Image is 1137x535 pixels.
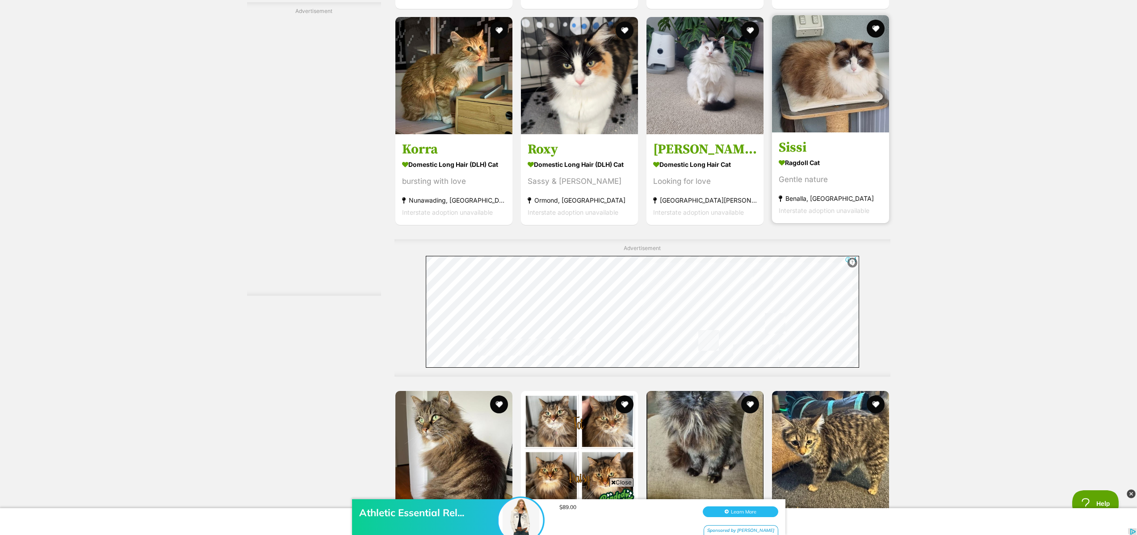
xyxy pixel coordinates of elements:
[741,21,759,39] button: favourite
[867,20,885,38] button: favourite
[646,391,764,508] img: Charolette - Domestic Short Hair (DSH) Cat
[528,175,631,187] div: Sassy & [PERSON_NAME]
[646,17,764,134] img: Sylvie - Domestic Long Hair Cat
[247,2,381,296] div: Advertisement
[616,21,634,39] button: favourite
[609,478,634,487] span: Close
[704,44,778,55] div: Sponsored by [PERSON_NAME]
[402,208,493,216] span: Interstate adoption unavailable
[772,391,889,508] img: Pepper Paws - Domestic Medium Hair (DMH) Cat
[247,19,381,287] iframe: Advertisement
[867,395,885,413] button: favourite
[499,17,543,61] img: Athletic Essential Rel...
[848,259,856,267] img: info.svg
[490,395,508,413] button: favourite
[653,175,757,187] div: Looking for love
[394,239,890,377] div: Advertisement
[490,21,508,39] button: favourite
[779,207,869,214] span: Interstate adoption unavailable
[402,141,506,158] h3: Korra
[779,174,882,186] div: Gentle nature
[402,158,506,171] strong: Domestic Long Hair (DLH) Cat
[528,158,631,171] strong: Domestic Long Hair (DLH) Cat
[779,139,882,156] h3: Sissi
[521,391,638,508] img: Tot and Daisy - Domestic Long Hair (DLH) Cat
[646,134,764,225] a: [PERSON_NAME] Domestic Long Hair Cat Looking for love [GEOGRAPHIC_DATA][PERSON_NAME], [GEOGRAPHIC...
[741,395,759,413] button: favourite
[395,391,512,508] img: MJ - Ragdoll x Mixed Cat
[521,134,638,225] a: Roxy Domestic Long Hair (DLH) Cat Sassy & [PERSON_NAME] Ormond, [GEOGRAPHIC_DATA] Interstate adop...
[772,15,889,132] img: Sissi - Ragdoll Cat
[779,156,882,169] strong: Ragdoll Cat
[528,208,618,216] span: Interstate adoption unavailable
[528,141,631,158] h3: Roxy
[402,194,506,206] strong: Nunawading, [GEOGRAPHIC_DATA]
[772,132,889,223] a: Sissi Ragdoll Cat Gentle nature Benalla, [GEOGRAPHIC_DATA] Interstate adoption unavailable
[703,25,778,36] button: Learn More
[616,395,634,413] button: favourite
[359,25,502,38] div: Athletic Essential Rel...
[1127,489,1136,498] img: close_grey_3x.png
[779,192,882,204] strong: Benalla, [GEOGRAPHIC_DATA]
[528,194,631,206] strong: Ormond, [GEOGRAPHIC_DATA]
[653,208,744,216] span: Interstate adoption unavailable
[653,141,757,158] h3: [PERSON_NAME]
[653,158,757,171] strong: Domestic Long Hair Cat
[593,478,638,523] img: bonded besties
[559,22,693,29] div: $89.00
[395,134,512,225] a: Korra Domestic Long Hair (DLH) Cat bursting with love Nunawading, [GEOGRAPHIC_DATA] Interstate ad...
[653,194,757,206] strong: [GEOGRAPHIC_DATA][PERSON_NAME], [GEOGRAPHIC_DATA]
[395,17,512,134] img: Korra - Domestic Long Hair (DLH) Cat
[521,17,638,134] img: Roxy - Domestic Long Hair (DLH) Cat
[402,175,506,187] div: bursting with love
